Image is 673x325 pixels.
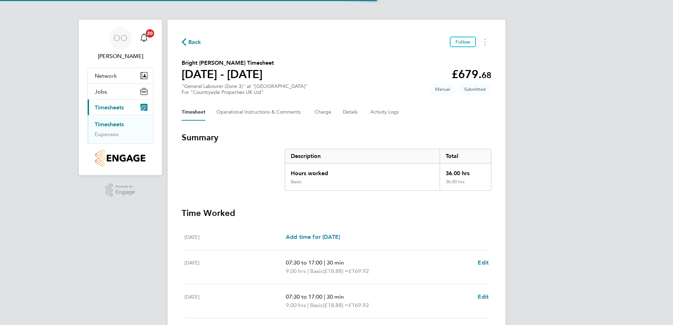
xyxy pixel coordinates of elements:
[95,121,124,128] a: Timesheets
[113,33,127,43] span: OO
[307,302,309,308] span: |
[478,259,489,266] span: Edit
[184,259,286,275] div: [DATE]
[286,234,340,240] span: Add time for [DATE]
[370,104,400,121] button: Activity Logs
[95,104,124,111] span: Timesheets
[182,38,201,46] button: Back
[440,179,491,190] div: 36.00 hrs
[285,149,491,191] div: Summary
[88,68,153,83] button: Network
[184,293,286,310] div: [DATE]
[429,83,456,95] span: This timesheet was manually created.
[95,72,117,79] span: Network
[137,27,151,49] a: 20
[482,70,491,80] span: 68
[479,37,491,47] button: Timesheets Menu
[182,59,274,67] h2: Bright [PERSON_NAME] Timesheet
[115,184,135,190] span: Powered by
[327,259,344,266] span: 30 min
[88,100,153,115] button: Timesheets
[286,233,340,241] a: Add time for [DATE]
[88,115,153,144] div: Timesheets
[323,268,348,274] span: (£18.88) =
[146,29,154,38] span: 20
[450,37,476,47] button: Follow
[182,132,491,143] h3: Summary
[95,131,119,138] a: Expenses
[188,38,201,46] span: Back
[452,68,491,81] app-decimal: £679.
[87,149,153,167] a: Go to home page
[324,259,325,266] span: |
[286,293,322,300] span: 07:30 to 17:00
[216,104,303,121] button: Operational Instructions & Comments
[315,104,332,121] button: Charge
[478,293,489,301] a: Edit
[478,293,489,300] span: Edit
[87,27,153,60] a: OO[PERSON_NAME]
[182,104,205,121] button: Timesheet
[291,179,301,185] div: Basic
[310,301,323,310] span: Basic
[182,89,308,95] div: For "Countryside Properties UK Ltd"
[286,268,306,274] span: 9.00 hrs
[327,293,344,300] span: 30 min
[440,149,491,163] div: Total
[182,83,308,95] div: "General Labourer (Zone 3)" at "[GEOGRAPHIC_DATA]"
[79,20,162,175] nav: Main navigation
[478,259,489,267] a: Edit
[459,83,491,95] span: This timesheet is Submitted.
[348,268,369,274] span: £169.92
[115,189,135,195] span: Engage
[95,88,107,95] span: Jobs
[95,149,145,167] img: countryside-properties-logo-retina.png
[286,259,322,266] span: 07:30 to 17:00
[88,84,153,99] button: Jobs
[307,268,309,274] span: |
[182,67,274,81] h1: [DATE] - [DATE]
[310,267,323,275] span: Basic
[455,39,470,45] span: Follow
[184,233,286,241] div: [DATE]
[87,52,153,60] span: Ola Oke
[440,164,491,179] div: 36.00 hrs
[324,293,325,300] span: |
[348,302,369,308] span: £169.92
[106,184,136,197] a: Powered byEngage
[182,208,491,219] h3: Time Worked
[285,149,440,163] div: Description
[323,302,348,308] span: (£18.88) =
[286,302,306,308] span: 9.00 hrs
[343,104,359,121] button: Details
[285,164,440,179] div: Hours worked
